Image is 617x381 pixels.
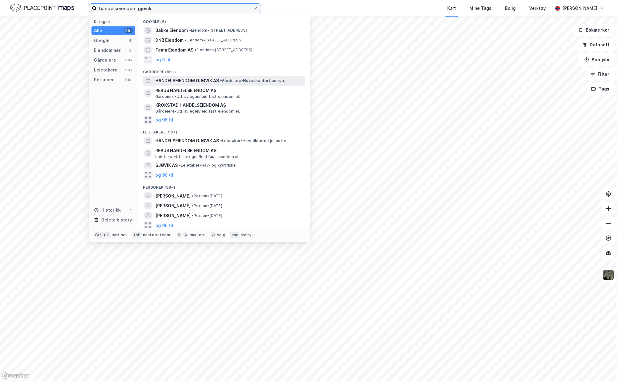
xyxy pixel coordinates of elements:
span: • [192,213,194,218]
div: neste kategori [143,233,172,237]
div: Google (6) [138,14,310,25]
span: HANDELSEIENDOM GJØVIK AS [155,77,219,84]
span: KROKSTAD HANDELSEIENDOM AS [155,102,303,109]
span: [PERSON_NAME] [155,192,191,200]
div: tab [133,232,142,238]
span: [PERSON_NAME] [155,212,191,219]
div: 1 [128,208,133,213]
span: Tema Eiendom AS [155,46,193,54]
div: Gårdeiere (99+) [138,65,310,76]
div: Kontrollprogram for chat [586,352,617,381]
span: • [192,203,194,208]
div: 99+ [124,67,133,72]
div: Mine Tags [469,5,491,12]
iframe: Chat Widget [586,352,617,381]
span: Gårdeiere • Hovedkontortjenester [220,78,287,83]
button: og 3 til [155,56,170,63]
div: 6 [128,38,133,43]
span: SJØVIK AS [155,162,178,169]
button: Analyse [579,53,615,66]
div: Gårdeiere [94,56,116,64]
div: Leietakere [94,66,118,74]
div: Kart [447,5,456,12]
div: Personer [94,76,114,83]
span: REBUS HANDELSEIENDOM AS [155,147,303,154]
div: markere [190,233,206,237]
div: 99+ [124,28,133,33]
span: • [192,194,194,198]
span: Leietaker • Hovedkontortjenester [220,138,286,143]
div: Alle [94,27,102,34]
div: avbryt [241,233,253,237]
span: • [220,78,222,83]
span: Gårdeiere • Utl. av egen/leid fast eiendom el. [155,94,240,99]
div: Leietakere (99+) [138,125,310,136]
div: Delete history [101,216,132,224]
div: Verktøy [529,5,546,12]
span: Person • [DATE] [192,194,222,198]
span: [PERSON_NAME] [155,202,191,210]
div: velg [217,233,225,237]
span: • [195,48,196,52]
span: Eiendom • [STREET_ADDRESS] [185,38,243,43]
span: Person • [DATE] [192,213,222,218]
div: Kategori [94,19,135,24]
div: Bolig [505,5,516,12]
span: • [189,28,191,33]
button: og 96 til [155,171,173,179]
img: logo.f888ab2527a4732fd821a326f86c7f29.svg [10,3,74,13]
span: DNB Eiendom [155,37,184,44]
div: Google [94,37,110,44]
div: Personer (99+) [138,180,310,191]
button: og 96 til [155,221,173,229]
span: • [185,38,187,42]
button: og 96 til [155,116,173,124]
div: nytt søk [112,233,128,237]
span: • [179,163,181,167]
div: Historikk [94,206,121,214]
span: • [220,138,222,143]
span: REBUS HANDELSEIENDOM AS [155,87,303,94]
div: 99+ [124,58,133,63]
img: 9k= [603,269,614,281]
a: Mapbox homepage [2,372,29,379]
span: Eiendom • [STREET_ADDRESS] [195,48,252,52]
div: 99+ [124,77,133,82]
button: Tags [586,83,615,95]
span: Eiendom • [STREET_ADDRESS] [189,28,247,33]
span: Person • [DATE] [192,203,222,208]
span: Leietaker • Utl. av egen/leid fast eiendom el. [155,154,239,159]
span: HANDELSEIENDOM GJØVIK AS [155,137,219,144]
span: Gårdeiere • Utl. av egen/leid fast eiendom el. [155,109,240,114]
div: 0 [128,48,133,53]
button: Bokmerker [573,24,615,36]
div: Eiendommer [94,47,121,54]
span: Leietaker • Hav- og kystfiske [179,163,236,168]
button: Filter [585,68,615,80]
button: Datasett [577,39,615,51]
div: Ctrl + k [94,232,111,238]
input: Søk på adresse, matrikkel, gårdeiere, leietakere eller personer [97,4,253,13]
div: [PERSON_NAME] [562,5,597,12]
span: Bakke Eiendom [155,27,188,34]
div: esc [230,232,240,238]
